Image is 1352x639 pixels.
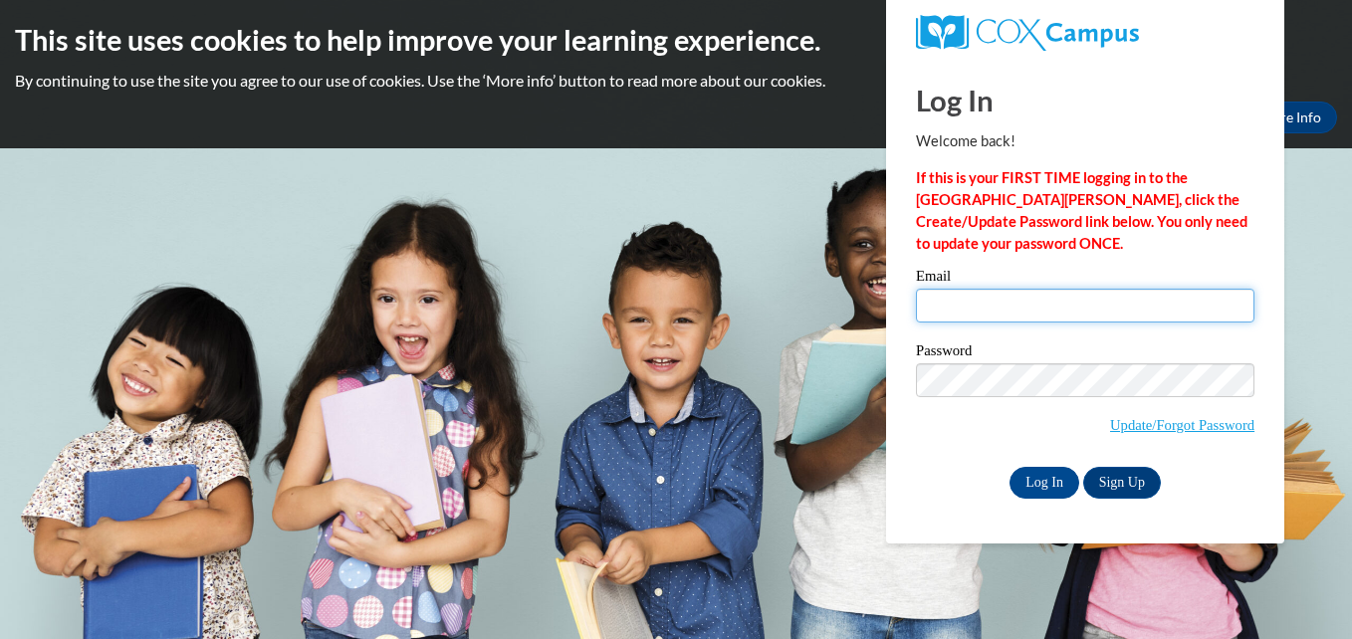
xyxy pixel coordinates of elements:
[916,130,1254,152] p: Welcome back!
[15,20,1337,60] h2: This site uses cookies to help improve your learning experience.
[1083,467,1161,499] a: Sign Up
[916,15,1254,51] a: COX Campus
[15,70,1337,92] p: By continuing to use the site you agree to our use of cookies. Use the ‘More info’ button to read...
[916,15,1139,51] img: COX Campus
[916,169,1247,252] strong: If this is your FIRST TIME logging in to the [GEOGRAPHIC_DATA][PERSON_NAME], click the Create/Upd...
[916,80,1254,120] h1: Log In
[1243,102,1337,133] a: More Info
[1110,417,1254,433] a: Update/Forgot Password
[1010,467,1079,499] input: Log In
[916,343,1254,363] label: Password
[916,269,1254,289] label: Email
